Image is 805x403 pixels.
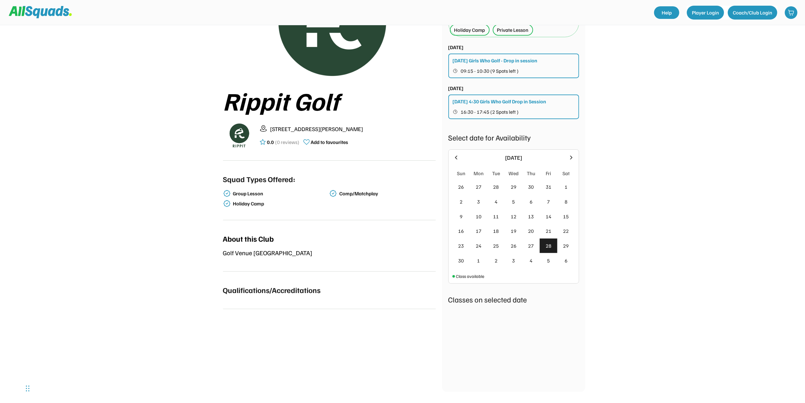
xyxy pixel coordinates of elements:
div: 10 [476,213,481,220]
button: Player Login [687,6,724,20]
div: 21 [546,227,551,235]
div: 2 [495,257,497,264]
div: 22 [563,227,569,235]
div: 28 [546,242,551,250]
div: Comp/Matchplay [339,191,434,197]
div: About this Club [223,233,274,244]
div: 16 [458,227,464,235]
div: 4 [530,257,532,264]
div: 1 [565,183,567,191]
div: 27 [476,183,481,191]
img: check-verified-01.svg [329,190,337,197]
div: 25 [493,242,499,250]
div: 20 [528,227,534,235]
div: 5 [547,257,550,264]
div: 3 [512,257,515,264]
img: check-verified-01.svg [223,200,231,207]
div: 23 [458,242,464,250]
div: 26 [511,242,516,250]
div: [DATE] Girls Who Golf - Drop in session [453,57,538,64]
div: 12 [511,213,516,220]
div: 4 [495,198,497,205]
div: Class available [456,273,485,279]
div: [DATE] [448,43,464,51]
div: 30 [458,257,464,264]
div: [DATE] [463,153,564,162]
div: 5 [512,198,515,205]
div: [STREET_ADDRESS][PERSON_NAME] [270,125,436,133]
div: Tue [492,170,500,177]
div: Wed [509,170,519,177]
div: Squad Types Offered: [223,173,296,185]
button: 09:15 - 10:30 (9 Spots left ) [453,67,575,75]
div: Sun [457,170,465,177]
div: Rippit Golf [223,87,436,114]
div: Classes on selected date [448,294,579,305]
img: check-verified-01.svg [223,190,231,197]
div: 6 [530,198,532,205]
div: 11 [493,213,499,220]
div: Select date for Availability [448,132,579,143]
div: 19 [511,227,516,235]
div: 28 [493,183,499,191]
div: 6 [565,257,567,264]
div: 26 [458,183,464,191]
a: Help [654,6,679,19]
div: Qualifications/Accreditations [223,284,321,296]
div: 9 [460,213,463,220]
button: Coach/Club Login [728,6,777,20]
div: 15 [563,213,569,220]
div: 14 [546,213,551,220]
div: 18 [493,227,499,235]
div: Golf Venue [GEOGRAPHIC_DATA] [223,248,436,257]
div: 29 [563,242,569,250]
div: 31 [546,183,551,191]
div: Mon [474,170,484,177]
img: Squad%20Logo.svg [9,6,72,18]
div: (0 reviews) [275,138,300,146]
img: shopping-cart-01%20%281%29.svg [788,9,794,16]
div: 3 [477,198,480,205]
div: 13 [528,213,534,220]
div: 7 [547,198,550,205]
div: [DATE] 4:30 Girls Who Golf Drop in Session [453,98,546,105]
div: Thu [527,170,535,177]
div: 0.0 [267,138,274,146]
div: Holiday Camp [454,26,485,34]
div: Fri [546,170,551,177]
div: Private Lesson [497,26,529,34]
div: 24 [476,242,481,250]
div: 17 [476,227,481,235]
div: Holiday Camp [233,201,328,207]
div: Sat [562,170,570,177]
div: 30 [528,183,534,191]
div: 27 [528,242,534,250]
span: 09:15 - 10:30 (9 Spots left ) [461,68,519,73]
img: Rippitlogov2_green.png [223,119,255,151]
div: 2 [460,198,463,205]
div: 1 [477,257,480,264]
div: Add to favourites [311,138,348,146]
span: 16:30 - 17:45 (2 Spots left ) [461,109,519,114]
div: 8 [565,198,567,205]
div: [DATE] [448,84,464,92]
button: 16:30 - 17:45 (2 Spots left ) [453,108,575,116]
div: 29 [511,183,516,191]
div: Group Lesson [233,191,328,197]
